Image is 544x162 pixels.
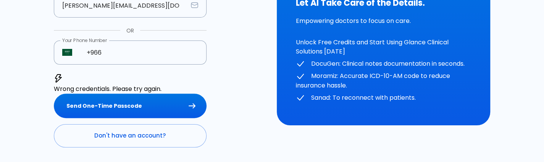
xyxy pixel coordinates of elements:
[296,16,471,26] p: Empowering doctors to focus on care.
[296,93,471,103] p: Sanad: To reconnect with patients.
[62,49,72,56] img: Saudi Arabia
[126,27,134,34] p: OR
[54,84,207,94] p: Wrong credentials. Please try again.
[54,124,207,147] a: Don't have an account?
[54,94,207,118] button: Send One-Time Passcode
[62,37,107,44] label: Your Phone Number
[59,44,75,60] button: Select country
[296,71,471,90] p: Moramiz: Accurate ICD-10-AM code to reduce insurance hassle.
[296,59,471,69] p: DocuGen: Clinical notes documentation in seconds.
[296,38,471,56] p: Unlock Free Credits and Start Using Glance Clinical Solutions [DATE]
